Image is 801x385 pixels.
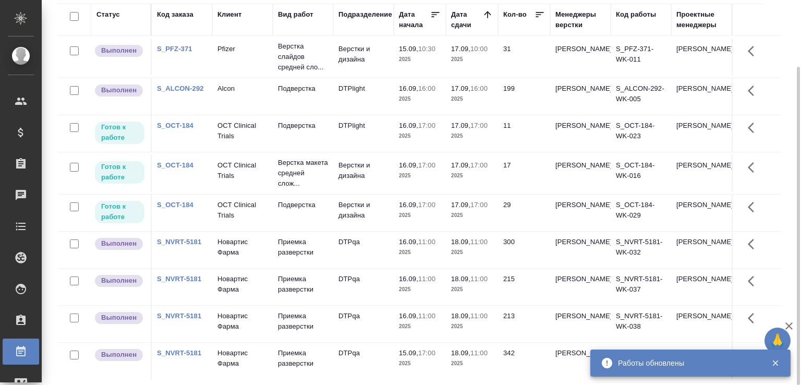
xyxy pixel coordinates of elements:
p: 11:00 [470,238,488,246]
p: 2025 [451,321,493,332]
p: [PERSON_NAME] [555,83,605,94]
a: S_OCT-184 [157,201,193,209]
button: Здесь прячутся важные кнопки [742,269,767,294]
p: 17.09, [451,45,470,53]
p: 18.09, [451,349,470,357]
p: 2025 [451,94,493,104]
p: 17:00 [418,122,435,129]
a: S_OCT-184 [157,161,193,169]
td: S_ALCON-292-WK-005 [611,78,671,115]
td: S_NVRT-5181-WK-038 [611,306,671,342]
div: Статус [96,9,120,20]
td: S_NVRT-5181-WK-030 [611,343,671,379]
p: 18.09, [451,238,470,246]
div: Код заказа [157,9,193,20]
p: OCT Clinical Trials [217,121,268,141]
td: S_OCT-184-WK-016 [611,155,671,191]
td: 215 [498,269,550,305]
td: S_NVRT-5181-WK-037 [611,269,671,305]
p: 2025 [399,321,441,332]
div: Исполнитель завершил работу [94,44,145,58]
p: [PERSON_NAME] [555,348,605,358]
button: Здесь прячутся важные кнопки [742,115,767,140]
p: 2025 [399,54,441,65]
td: 17 [498,155,550,191]
p: 18.09, [451,312,470,320]
td: [PERSON_NAME] [671,115,732,152]
div: Дата начала [399,9,430,30]
p: Подверстка [278,83,328,94]
p: 2025 [451,171,493,181]
div: Исполнитель может приступить к работе [94,200,145,224]
p: 17:00 [418,161,435,169]
p: 2025 [451,247,493,258]
td: S_OCT-184-WK-029 [611,195,671,231]
p: 17:00 [470,122,488,129]
td: [PERSON_NAME] [671,39,732,75]
p: 17.09, [451,85,470,92]
p: 2025 [451,284,493,295]
p: Новартис Фарма [217,237,268,258]
p: Новартис Фарма [217,311,268,332]
p: 2025 [399,94,441,104]
p: 2025 [451,54,493,65]
p: Pfizer [217,44,268,54]
p: 2025 [399,247,441,258]
p: OCT Clinical Trials [217,200,268,221]
p: Новартис Фарма [217,274,268,295]
p: 2025 [399,358,441,369]
p: Приемка разверстки [278,274,328,295]
div: Работы обновлены [618,358,756,368]
p: Выполнен [101,238,137,249]
button: 🙏 [764,328,791,354]
p: 2025 [399,171,441,181]
div: Кол-во [503,9,527,20]
div: Исполнитель завершил работу [94,237,145,251]
span: 🙏 [769,330,786,352]
a: S_NVRT-5181 [157,349,201,357]
button: Закрыть [764,358,786,368]
a: S_ALCON-292 [157,85,204,92]
div: Исполнитель завершил работу [94,348,145,362]
p: 16.09, [399,238,418,246]
p: OCT Clinical Trials [217,160,268,181]
p: 2025 [399,284,441,295]
p: Подверстка [278,200,328,210]
td: 11 [498,115,550,152]
p: 16.09, [399,161,418,169]
p: Выполнен [101,85,137,95]
p: [PERSON_NAME] [555,274,605,284]
button: Здесь прячутся важные кнопки [742,195,767,220]
a: S_NVRT-5181 [157,312,201,320]
button: Здесь прячутся важные кнопки [742,343,767,368]
p: Приемка разверстки [278,348,328,369]
p: 11:00 [418,275,435,283]
p: Приемка разверстки [278,311,328,332]
td: DTPqa [333,343,394,379]
div: Клиент [217,9,241,20]
div: Дата сдачи [451,9,482,30]
p: 16.09, [399,85,418,92]
p: 10:00 [470,45,488,53]
p: 2025 [399,131,441,141]
p: 16.09, [399,201,418,209]
p: 11:00 [418,238,435,246]
td: 29 [498,195,550,231]
td: DTPqa [333,232,394,268]
td: S_OCT-184-WK-023 [611,115,671,152]
p: 17.09, [451,161,470,169]
p: 16:00 [418,85,435,92]
div: Исполнитель завершил работу [94,83,145,98]
button: Здесь прячутся важные кнопки [742,78,767,103]
td: [PERSON_NAME] [671,343,732,379]
p: Приемка разверстки [278,237,328,258]
p: 10:30 [418,45,435,53]
p: [PERSON_NAME] [555,44,605,54]
td: Верстки и дизайна [333,39,394,75]
a: S_OCT-184 [157,122,193,129]
p: Выполнен [101,45,137,56]
td: [PERSON_NAME] [671,232,732,268]
p: 17:00 [418,349,435,357]
p: Новартис Фарма [217,348,268,369]
td: DTPqa [333,306,394,342]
